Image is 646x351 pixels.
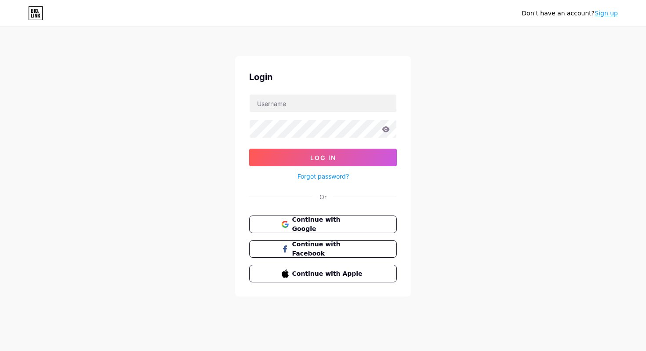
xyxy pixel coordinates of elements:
[292,215,365,234] span: Continue with Google
[522,9,618,18] div: Don't have an account?
[595,10,618,17] a: Sign up
[249,70,397,84] div: Login
[298,172,349,181] a: Forgot password?
[249,216,397,233] button: Continue with Google
[319,192,327,201] div: Or
[249,149,397,166] button: Log In
[249,265,397,282] button: Continue with Apple
[310,154,336,161] span: Log In
[250,95,396,112] input: Username
[292,269,365,278] span: Continue with Apple
[292,240,365,258] span: Continue with Facebook
[249,240,397,258] button: Continue with Facebook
